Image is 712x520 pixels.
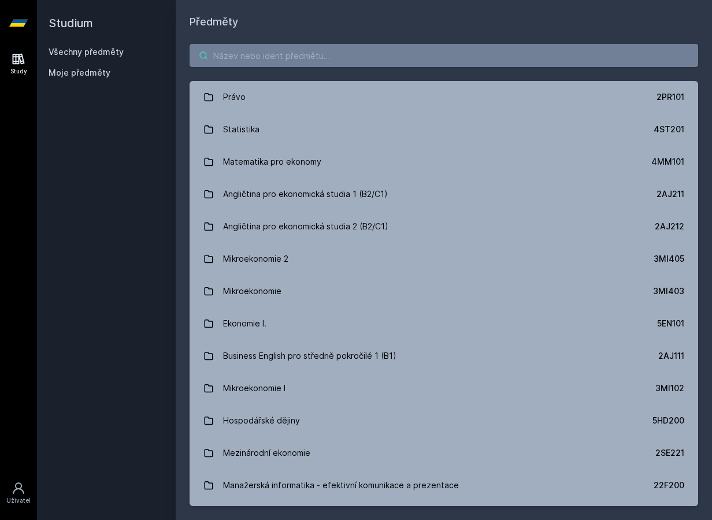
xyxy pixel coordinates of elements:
div: Business English pro středně pokročilé 1 (B1) [223,344,396,367]
div: Mikroekonomie [223,280,281,303]
div: Matematika pro ekonomy [223,150,321,173]
div: 3MI405 [654,253,684,265]
div: Hospodářské dějiny [223,409,300,432]
div: 2AJ212 [655,221,684,232]
div: 2AJ211 [657,188,684,200]
a: Business English pro středně pokročilé 1 (B1) 2AJ111 [190,340,698,372]
a: Právo 2PR101 [190,81,698,113]
a: Angličtina pro ekonomická studia 2 (B2/C1) 2AJ212 [190,210,698,243]
a: Angličtina pro ekonomická studia 1 (B2/C1) 2AJ211 [190,178,698,210]
div: 4ST201 [654,124,684,135]
div: 5EN101 [657,318,684,329]
h1: Předměty [190,14,698,30]
div: Statistika [223,118,259,141]
div: 5HD200 [652,415,684,426]
a: Statistika 4ST201 [190,113,698,146]
a: Study [2,46,35,81]
a: Manažerská informatika - efektivní komunikace a prezentace 22F200 [190,469,698,502]
div: 3MI102 [655,382,684,394]
div: Uživatel [6,496,31,505]
div: 2PR101 [657,91,684,103]
div: Mikroekonomie I [223,377,285,400]
div: 3MI403 [653,285,684,297]
div: 4MM101 [651,156,684,168]
div: Mezinárodní ekonomie [223,441,310,465]
a: Matematika pro ekonomy 4MM101 [190,146,698,178]
div: 22F200 [654,480,684,491]
a: Uživatel [2,476,35,511]
a: Hospodářské dějiny 5HD200 [190,404,698,437]
div: Mikroekonomie 2 [223,247,288,270]
a: Mikroekonomie I 3MI102 [190,372,698,404]
div: Právo [223,86,246,109]
span: Moje předměty [49,67,110,79]
a: Všechny předměty [49,47,124,57]
div: Study [10,67,27,76]
a: Mikroekonomie 3MI403 [190,275,698,307]
div: Manažerská informatika - efektivní komunikace a prezentace [223,474,459,497]
input: Název nebo ident předmětu… [190,44,698,67]
div: Angličtina pro ekonomická studia 1 (B2/C1) [223,183,388,206]
div: 2AJ111 [658,350,684,362]
a: Ekonomie I. 5EN101 [190,307,698,340]
a: Mikroekonomie 2 3MI405 [190,243,698,275]
div: 2SE221 [655,447,684,459]
a: Mezinárodní ekonomie 2SE221 [190,437,698,469]
div: Angličtina pro ekonomická studia 2 (B2/C1) [223,215,388,238]
div: Ekonomie I. [223,312,266,335]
